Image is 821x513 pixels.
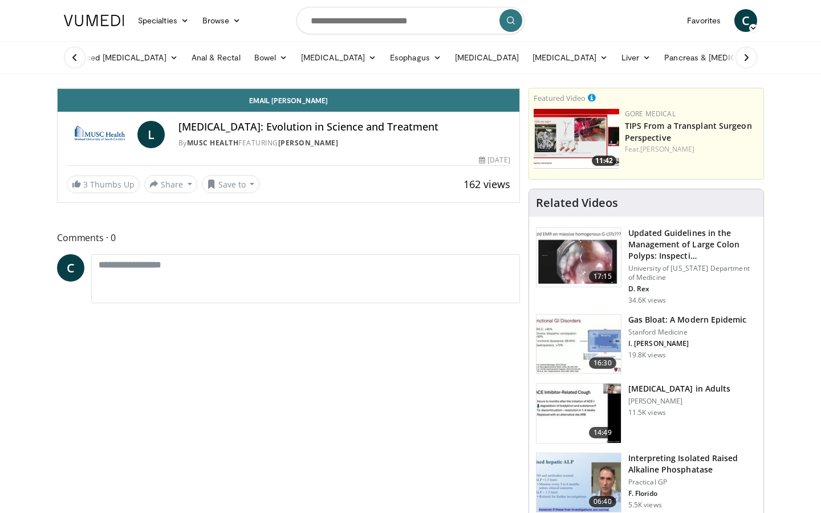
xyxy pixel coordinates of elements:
video-js: Video Player [58,88,519,89]
a: Pancreas & [MEDICAL_DATA] [657,46,791,69]
p: 11.5K views [628,408,666,417]
input: Search topics, interventions [296,7,525,34]
p: University of [US_STATE] Department of Medicine [628,264,757,282]
div: [DATE] [479,155,510,165]
p: Practical GP [628,478,757,487]
a: Bowel [247,46,294,69]
a: [MEDICAL_DATA] [526,46,615,69]
a: Specialties [131,9,196,32]
div: Feat. [625,144,759,154]
a: C [734,9,757,32]
a: TIPS From a Transplant Surgeon Perspective [625,120,752,143]
button: Save to [202,175,260,193]
p: [PERSON_NAME] [628,397,730,406]
small: Featured Video [534,93,586,103]
p: D. Rex [628,284,757,294]
a: 06:40 Interpreting Isolated Raised Alkaline Phosphatase Practical GP F. Florido 5.5K views [536,453,757,513]
img: 4003d3dc-4d84-4588-a4af-bb6b84f49ae6.150x105_q85_crop-smart_upscale.jpg [534,109,619,169]
a: [PERSON_NAME] [640,144,694,154]
img: VuMedi Logo [64,15,124,26]
a: Email [PERSON_NAME] [58,89,519,112]
a: Anal & Rectal [185,46,247,69]
span: 3 [83,179,88,190]
p: 19.8K views [628,351,666,360]
h3: [MEDICAL_DATA] in Adults [628,383,730,394]
p: F. Florido [628,489,757,498]
a: [MEDICAL_DATA] [294,46,383,69]
a: C [57,254,84,282]
span: 16:30 [589,357,616,369]
span: 11:42 [592,156,616,166]
span: 162 views [464,177,510,191]
a: L [137,121,165,148]
a: Liver [615,46,657,69]
span: Comments 0 [57,230,520,245]
img: 11950cd4-d248-4755-8b98-ec337be04c84.150x105_q85_crop-smart_upscale.jpg [537,384,621,443]
a: 14:49 [MEDICAL_DATA] in Adults [PERSON_NAME] 11.5K views [536,383,757,443]
a: Esophagus [383,46,448,69]
button: Share [144,175,197,193]
a: Favorites [680,9,727,32]
h3: Gas Bloat: A Modern Epidemic [628,314,747,325]
h3: Updated Guidelines in the Management of Large Colon Polyps: Inspecti… [628,227,757,262]
div: By FEATURING [178,138,510,148]
span: 17:15 [589,271,616,282]
img: dfcfcb0d-b871-4e1a-9f0c-9f64970f7dd8.150x105_q85_crop-smart_upscale.jpg [537,228,621,287]
a: 17:15 Updated Guidelines in the Management of Large Colon Polyps: Inspecti… University of [US_STA... [536,227,757,305]
a: MUSC Health [187,138,239,148]
img: 6a4ee52d-0f16-480d-a1b4-8187386ea2ed.150x105_q85_crop-smart_upscale.jpg [537,453,621,512]
img: MUSC Health [67,121,133,148]
p: Stanford Medicine [628,328,747,337]
a: 3 Thumbs Up [67,176,140,193]
h4: Related Videos [536,196,618,210]
p: 34.6K views [628,296,666,305]
a: [MEDICAL_DATA] [448,46,526,69]
a: [PERSON_NAME] [278,138,339,148]
a: Gore Medical [625,109,676,119]
span: 06:40 [589,496,616,507]
h3: Interpreting Isolated Raised Alkaline Phosphatase [628,453,757,475]
img: 480ec31d-e3c1-475b-8289-0a0659db689a.150x105_q85_crop-smart_upscale.jpg [537,315,621,374]
a: Browse [196,9,248,32]
h4: [MEDICAL_DATA]: Evolution in Science and Treatment [178,121,510,133]
p: I. [PERSON_NAME] [628,339,747,348]
a: 11:42 [534,109,619,169]
span: 14:49 [589,427,616,438]
p: 5.5K views [628,500,662,510]
a: Advanced [MEDICAL_DATA] [57,46,185,69]
a: 16:30 Gas Bloat: A Modern Epidemic Stanford Medicine I. [PERSON_NAME] 19.8K views [536,314,757,374]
